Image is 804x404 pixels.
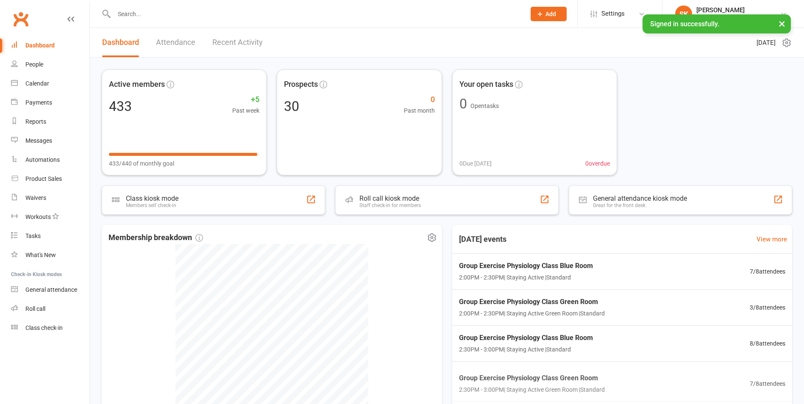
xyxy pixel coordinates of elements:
a: Product Sales [11,169,89,188]
a: Roll call [11,299,89,318]
div: 0 [459,97,467,111]
span: Add [545,11,556,17]
button: × [774,14,790,33]
div: Waivers [25,194,46,201]
div: People [25,61,43,68]
a: View more [757,234,787,244]
span: [DATE] [757,38,776,48]
span: Past week [232,106,259,115]
a: People [11,55,89,74]
input: Search... [111,8,520,20]
span: 0 [404,94,435,106]
div: Class check-in [25,324,63,331]
div: Members self check-in [126,202,178,208]
a: Calendar [11,74,89,93]
a: Clubworx [10,8,31,30]
span: Membership breakdown [108,232,203,244]
a: Messages [11,131,89,150]
div: Roll call [25,305,45,312]
button: Add [531,7,567,21]
span: Signed in successfully. [650,20,719,28]
div: Great for the front desk [593,202,687,208]
div: Payments [25,99,52,106]
span: Group Exercise Physiology Class Blue Room [459,332,593,343]
a: Recent Activity [212,28,263,57]
span: 2:30PM - 3:00PM | Staying Active Green Room | Standard [459,385,605,394]
span: Active members [109,78,165,91]
a: What's New [11,246,89,265]
div: General attendance [25,286,77,293]
span: 3 / 8 attendees [750,303,785,312]
span: 2:00PM - 2:30PM | Staying Active | Standard [459,273,593,282]
a: Class kiosk mode [11,318,89,338]
a: Dashboard [11,36,89,55]
div: Dashboard [25,42,55,49]
span: Group Exercise Physiology Class Blue Room [459,260,593,271]
div: Staying Active [PERSON_NAME] [696,14,780,22]
span: Prospects [284,78,318,91]
a: Tasks [11,227,89,246]
div: Tasks [25,232,41,239]
a: General attendance kiosk mode [11,280,89,299]
span: 2:30PM - 3:00PM | Staying Active | Standard [459,345,593,354]
div: Product Sales [25,175,62,182]
span: 0 overdue [585,159,610,168]
a: Automations [11,150,89,169]
span: Settings [601,4,625,23]
span: Past month [404,106,435,115]
span: Your open tasks [459,78,513,91]
div: Messages [25,137,52,144]
a: Workouts [11,208,89,227]
span: +5 [232,94,259,106]
div: 433 [109,100,132,113]
a: Reports [11,112,89,131]
span: 0 Due [DATE] [459,159,492,168]
a: Payments [11,93,89,112]
h3: [DATE] events [452,232,513,247]
span: 2:00PM - 2:30PM | Staying Active Green Room | Standard [459,309,605,318]
span: Group Exercise Physiology Class Green Room [459,372,605,383]
div: 30 [284,100,299,113]
a: Dashboard [102,28,139,57]
div: General attendance kiosk mode [593,194,687,202]
div: [PERSON_NAME] [696,6,780,14]
div: SK [675,6,692,22]
div: Calendar [25,80,49,87]
div: Reports [25,118,46,125]
span: 7 / 8 attendees [750,379,785,388]
span: 8 / 8 attendees [750,339,785,348]
span: Open tasks [470,102,499,109]
div: Class kiosk mode [126,194,178,202]
span: Group Exercise Physiology Class Green Room [459,296,605,307]
div: Roll call kiosk mode [359,194,421,202]
div: Staff check-in for members [359,202,421,208]
div: What's New [25,252,56,258]
span: 433/440 of monthly goal [109,159,174,168]
a: Waivers [11,188,89,208]
div: Automations [25,156,60,163]
a: Attendance [156,28,195,57]
div: Workouts [25,213,51,220]
span: 7 / 8 attendees [750,267,785,276]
